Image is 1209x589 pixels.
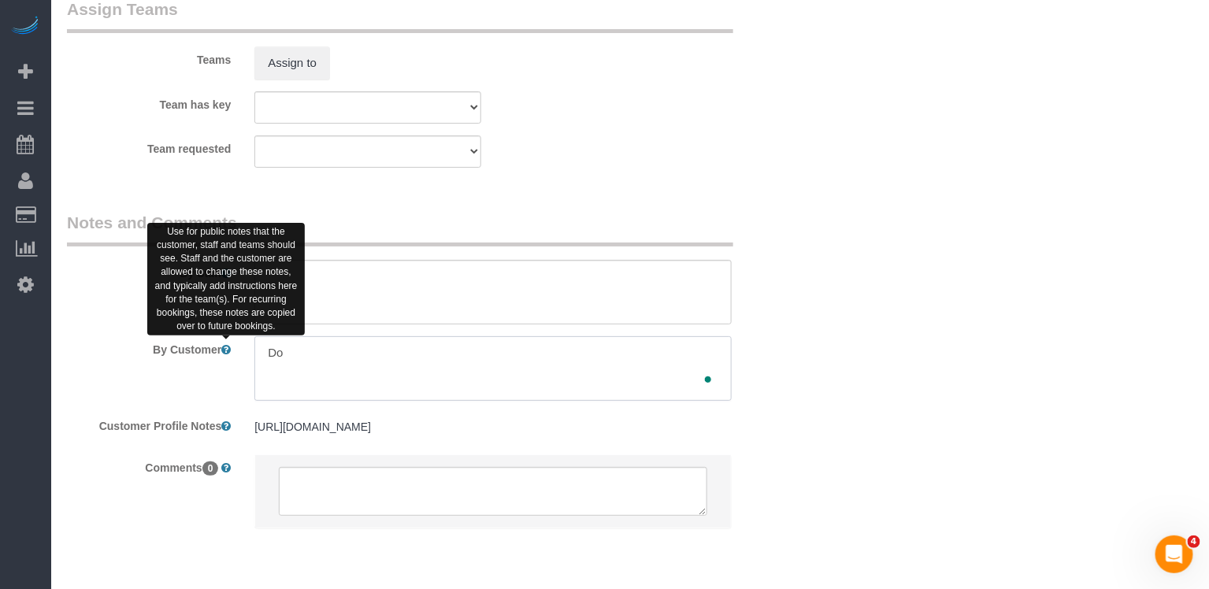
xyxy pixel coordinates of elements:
textarea: To enrich screen reader interactions, please activate Accessibility in Grammarly extension settings [254,336,732,401]
pre: [URL][DOMAIN_NAME] [254,419,732,435]
legend: Notes and Comments [67,211,733,246]
span: 4 [1188,535,1200,548]
div: Use for public notes that the customer, staff and teams should see. Staff and the customer are al... [147,223,305,335]
label: Team has key [55,91,243,113]
button: Assign to [254,46,330,80]
label: Comments [55,454,243,476]
img: Automaid Logo [9,16,41,38]
label: By Staff [55,260,243,281]
label: Team requested [55,135,243,157]
label: Customer Profile Notes [55,413,243,434]
label: Teams [55,46,243,68]
span: 0 [202,461,219,476]
iframe: Intercom live chat [1155,535,1193,573]
label: By Customer [55,336,243,357]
